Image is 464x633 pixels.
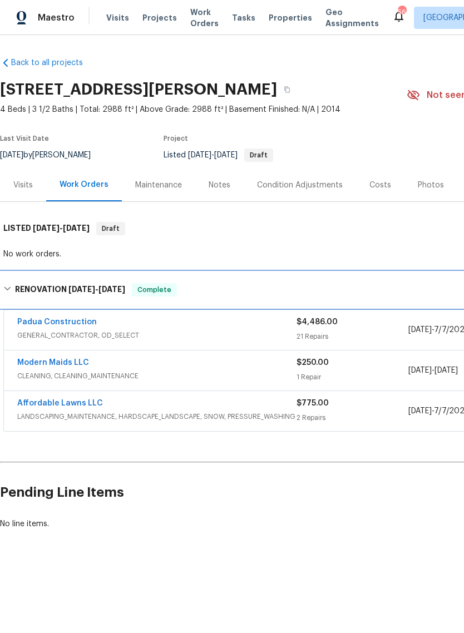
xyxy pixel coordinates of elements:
span: [DATE] [435,367,458,374]
span: [DATE] [98,285,125,293]
span: $250.00 [297,359,329,367]
span: [DATE] [188,151,211,159]
span: CLEANING, CLEANING_MAINTENANCE [17,370,297,382]
h6: RENOVATION [15,283,125,296]
span: Visits [106,12,129,23]
span: Listed [164,151,273,159]
span: Geo Assignments [325,7,379,29]
span: [DATE] [33,224,60,232]
div: Notes [209,180,230,191]
span: [DATE] [408,367,432,374]
div: 21 Repairs [297,331,408,342]
span: Project [164,135,188,142]
span: LANDSCAPING_MAINTENANCE, HARDSCAPE_LANDSCAPE, SNOW, PRESSURE_WASHING [17,411,297,422]
div: Photos [418,180,444,191]
div: Costs [369,180,391,191]
span: Maestro [38,12,75,23]
h6: LISTED [3,222,90,235]
span: [DATE] [68,285,95,293]
span: $4,486.00 [297,318,338,326]
span: Work Orders [190,7,219,29]
div: 1 Repair [297,372,408,383]
span: - [188,151,238,159]
div: Work Orders [60,179,108,190]
div: 56 [398,7,406,18]
span: GENERAL_CONTRACTOR, OD_SELECT [17,330,297,341]
span: Projects [142,12,177,23]
span: $775.00 [297,399,329,407]
button: Copy Address [277,80,297,100]
span: - [68,285,125,293]
span: Tasks [232,14,255,22]
span: - [408,365,458,376]
span: [DATE] [214,151,238,159]
span: [DATE] [63,224,90,232]
span: Properties [269,12,312,23]
div: 2 Repairs [297,412,408,423]
a: Padua Construction [17,318,97,326]
div: Condition Adjustments [257,180,343,191]
span: [DATE] [408,407,432,415]
span: [DATE] [408,326,432,334]
div: Maintenance [135,180,182,191]
span: - [33,224,90,232]
a: Affordable Lawns LLC [17,399,103,407]
div: Visits [13,180,33,191]
span: Draft [97,223,124,234]
span: Draft [245,152,272,159]
span: Complete [133,284,176,295]
a: Modern Maids LLC [17,359,89,367]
